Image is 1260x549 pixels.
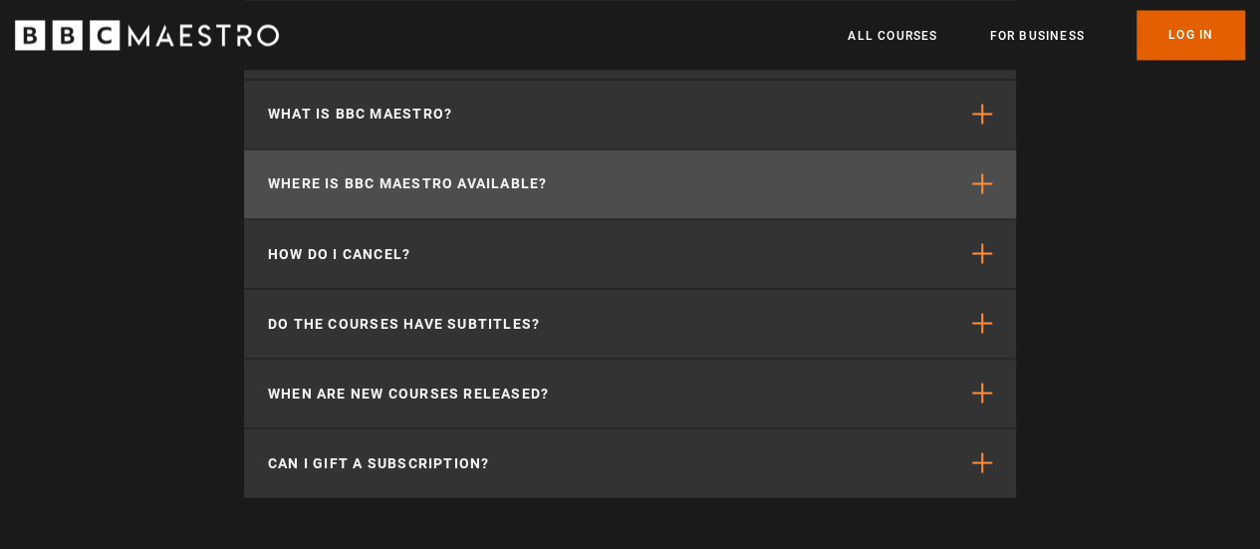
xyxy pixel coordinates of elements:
svg: BBC Maestro [15,20,279,50]
button: When are new courses released? [244,359,1016,427]
p: Where is BBC Maestro available? [268,173,547,194]
p: What is BBC Maestro? [268,104,452,125]
nav: Primary [848,10,1245,60]
button: How do I cancel? [244,219,1016,288]
button: Do the courses have subtitles? [244,289,1016,358]
a: For business [989,26,1084,46]
a: Log In [1136,10,1245,60]
p: Can I gift a subscription? [268,452,489,473]
p: Do the courses have subtitles? [268,313,540,334]
button: Can I gift a subscription? [244,428,1016,497]
button: Where is BBC Maestro available? [244,149,1016,218]
button: What is BBC Maestro? [244,80,1016,148]
p: When are new courses released? [268,383,549,404]
a: All Courses [848,26,937,46]
p: How do I cancel? [268,243,410,264]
